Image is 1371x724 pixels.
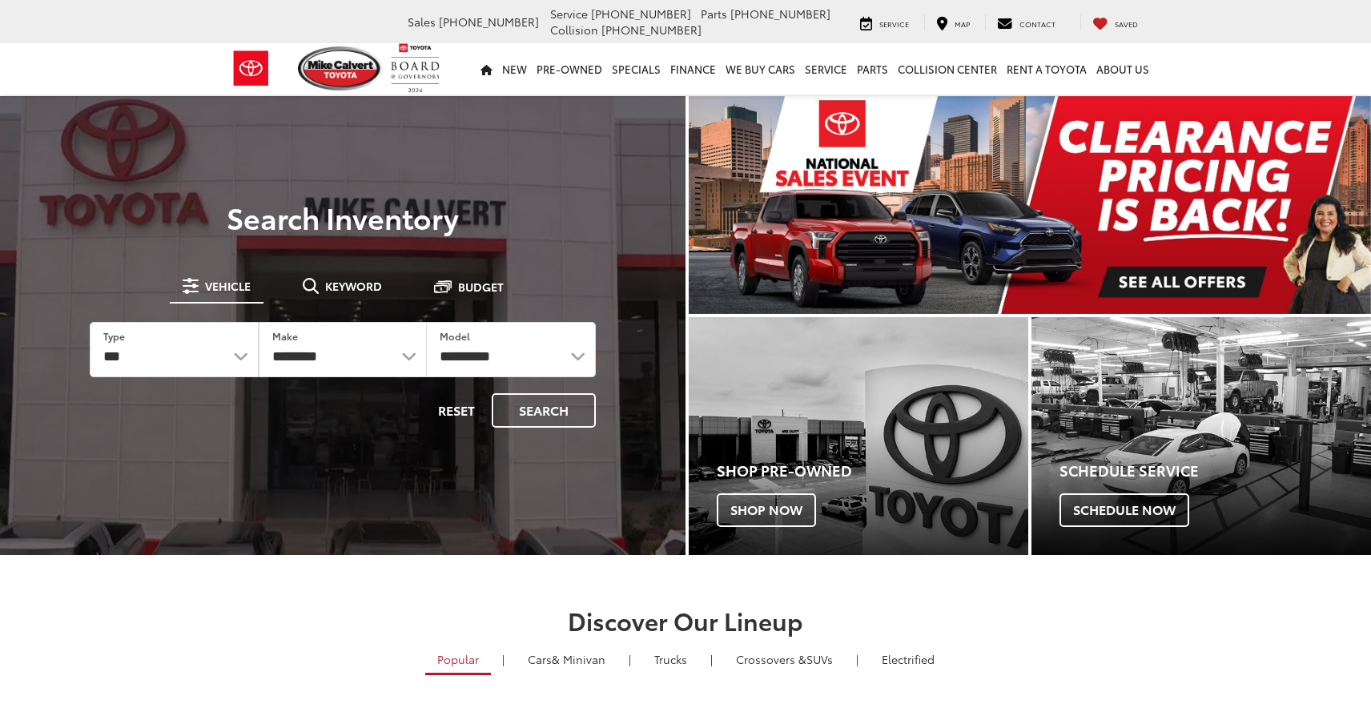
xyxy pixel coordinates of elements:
a: WE BUY CARS [721,43,800,95]
li: | [706,651,717,667]
h2: Discover Our Lineup [121,607,1250,633]
span: Sales [408,14,436,30]
span: Collision [550,22,598,38]
a: Rent a Toyota [1002,43,1092,95]
a: Electrified [870,646,947,673]
button: Reset [424,393,488,428]
a: New [497,43,532,95]
img: Mike Calvert Toyota [298,46,383,90]
a: Trucks [642,646,699,673]
span: & Minivan [552,651,605,667]
span: Contact [1019,18,1055,29]
a: Service [800,43,852,95]
a: Map [924,14,982,30]
label: Make [272,329,298,343]
a: Home [476,43,497,95]
span: [PHONE_NUMBER] [591,6,691,22]
button: Search [492,393,596,428]
span: [PHONE_NUMBER] [439,14,539,30]
span: Map [955,18,970,29]
span: Shop Now [717,493,816,527]
a: My Saved Vehicles [1080,14,1150,30]
span: Keyword [325,280,382,292]
h4: Schedule Service [1059,463,1371,479]
h4: Shop Pre-Owned [717,463,1028,479]
img: Toyota [221,42,281,95]
li: | [852,651,862,667]
div: Toyota [689,317,1028,555]
img: Clearance Pricing Is Back [689,96,1371,314]
a: Pre-Owned [532,43,607,95]
h3: Search Inventory [67,201,618,233]
span: [PHONE_NUMBER] [730,6,830,22]
div: Toyota [1031,317,1371,555]
span: Crossovers & [736,651,806,667]
a: Parts [852,43,893,95]
a: Popular [425,646,491,675]
a: Specials [607,43,665,95]
span: Service [550,6,588,22]
span: Saved [1115,18,1138,29]
a: Shop Pre-Owned Shop Now [689,317,1028,555]
li: | [625,651,635,667]
a: Contact [985,14,1067,30]
span: Service [879,18,909,29]
a: Cars [516,646,617,673]
label: Model [440,329,470,343]
span: Vehicle [205,280,251,292]
span: Budget [458,281,504,292]
label: Type [103,329,125,343]
span: Parts [701,6,727,22]
a: Schedule Service Schedule Now [1031,317,1371,555]
span: [PHONE_NUMBER] [601,22,702,38]
section: Carousel section with vehicle pictures - may contain disclaimers. [689,96,1371,314]
span: Schedule Now [1059,493,1189,527]
a: Collision Center [893,43,1002,95]
li: | [498,651,509,667]
a: Service [848,14,921,30]
a: Finance [665,43,721,95]
a: SUVs [724,646,845,673]
div: carousel slide number 1 of 1 [689,96,1371,314]
a: About Us [1092,43,1154,95]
